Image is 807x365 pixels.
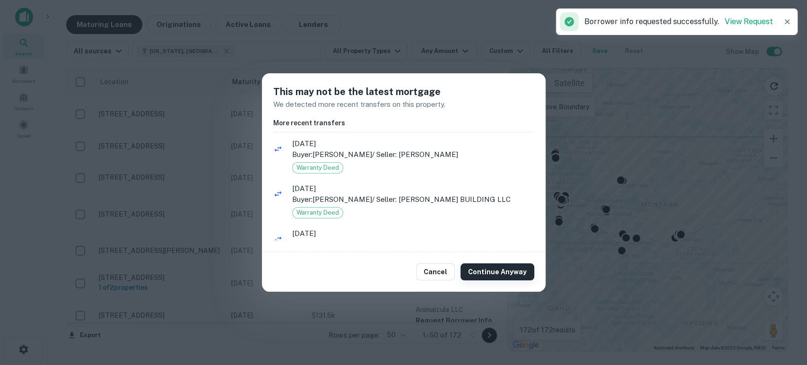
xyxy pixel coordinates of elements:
[416,263,455,280] button: Cancel
[292,162,343,174] div: Warranty Deed
[292,149,534,160] p: Buyer: [PERSON_NAME] / Seller: [PERSON_NAME]
[460,263,534,280] button: Continue Anyway
[292,207,343,218] div: Warranty Deed
[292,228,534,239] span: [DATE]
[292,183,534,194] span: [DATE]
[292,239,534,251] p: Buyer: HKMN LLC / Seller: [PERSON_NAME] BUILDING LLC
[584,16,773,27] p: Borrower info requested successfully.
[725,17,773,26] a: View Request
[293,163,343,173] span: Warranty Deed
[273,99,534,110] p: We detected more recent transfers on this property.
[292,194,534,205] p: Buyer: [PERSON_NAME] / Seller: [PERSON_NAME] BUILDING LLC
[760,289,807,335] iframe: Chat Widget
[273,118,534,128] h6: More recent transfers
[292,138,534,149] span: [DATE]
[273,85,534,99] h5: This may not be the latest mortgage
[293,208,343,217] span: Warranty Deed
